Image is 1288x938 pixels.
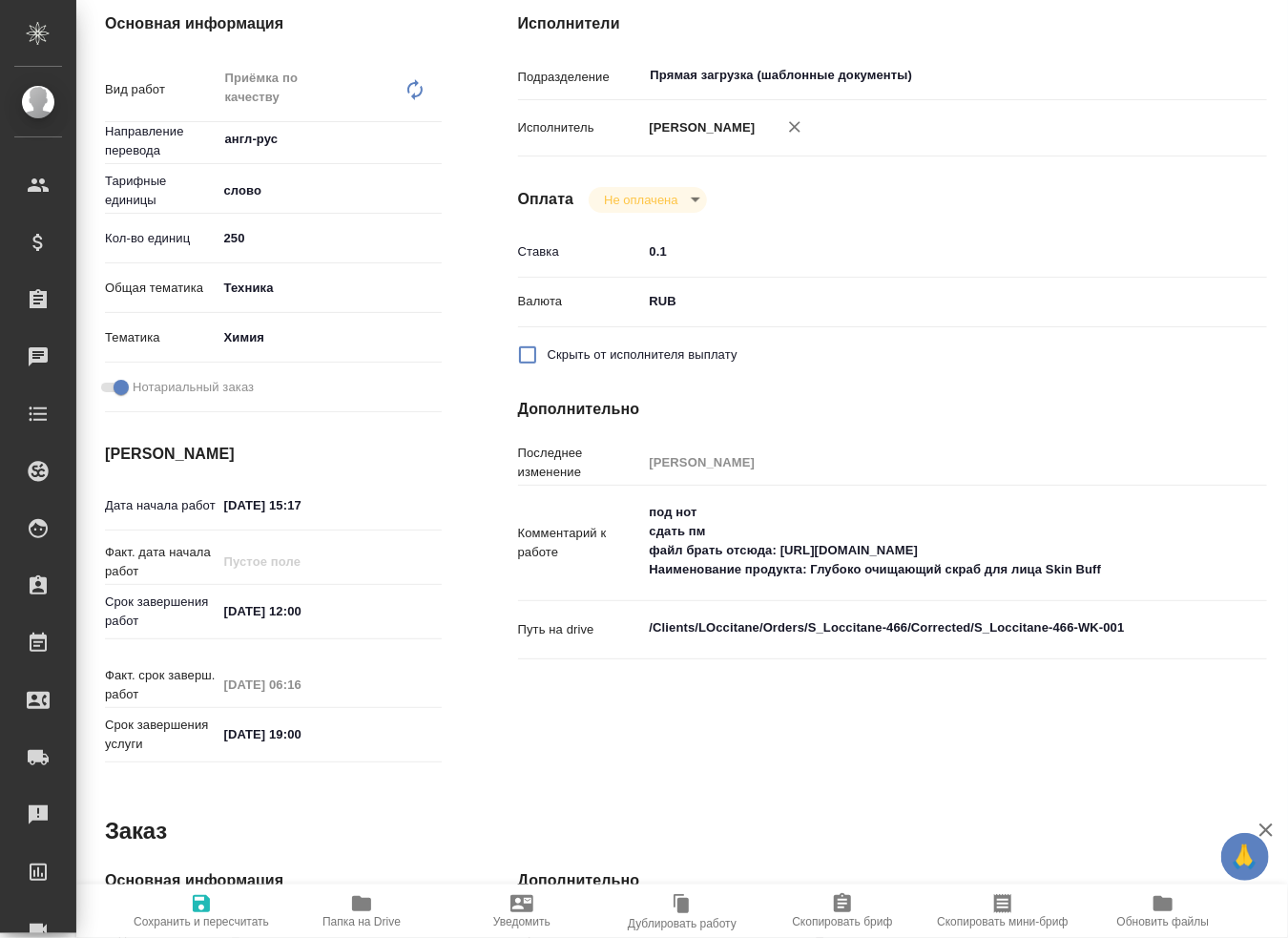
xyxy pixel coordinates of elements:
[1221,833,1269,881] button: 🙏
[105,12,442,35] h4: Основная информация
[762,885,923,938] button: Скопировать бриф
[105,229,218,248] p: Кол-во единиц
[218,491,384,519] input: ✎ Введи что-нибудь
[518,188,574,211] h4: Оплата
[598,192,683,208] button: Не оплачена
[105,443,442,466] h4: [PERSON_NAME]
[643,612,1205,644] textarea: /Clients/LOccitane/Orders/S_Loccitane-466/Corrected/S_Loccitane-466-WK-001
[589,187,706,213] div: Не оплачена
[792,915,892,928] span: Скопировать бриф
[121,885,281,938] button: Сохранить и пересчитать
[643,118,756,137] p: [PERSON_NAME]
[1229,837,1261,877] span: 🙏
[105,869,442,892] h4: Основная информация
[518,524,643,562] p: Комментарий к работе
[105,122,218,160] p: Направление перевода
[628,917,737,930] span: Дублировать работу
[133,378,254,397] span: Нотариальный заказ
[643,496,1205,586] textarea: под нот сдать пм файл брать отсюда: [URL][DOMAIN_NAME] Наименование продукта: Глубоко очищающий с...
[937,915,1068,928] span: Скопировать мини-бриф
[602,885,762,938] button: Дублировать работу
[442,885,602,938] button: Уведомить
[281,885,442,938] button: Папка на Drive
[105,279,218,298] p: Общая тематика
[518,292,643,311] p: Валюта
[518,869,1267,892] h4: Дополнительно
[105,666,218,704] p: Факт. срок заверш. работ
[548,345,737,365] span: Скрыть от исполнителя выплату
[518,118,643,137] p: Исполнитель
[218,272,442,304] div: Техника
[105,328,218,347] p: Тематика
[105,593,218,631] p: Срок завершения работ
[218,175,442,207] div: слово
[643,448,1205,476] input: Пустое поле
[431,137,435,141] button: Open
[322,915,401,928] span: Папка на Drive
[643,285,1205,318] div: RUB
[518,242,643,261] p: Ставка
[518,68,643,87] p: Подразделение
[518,398,1267,421] h4: Дополнительно
[105,716,218,754] p: Срок завершения услуги
[218,224,442,252] input: ✎ Введи что-нибудь
[1195,73,1198,77] button: Open
[923,885,1083,938] button: Скопировать мини-бриф
[105,543,218,581] p: Факт. дата начала работ
[518,12,1267,35] h4: Исполнители
[105,816,167,846] h2: Заказ
[218,322,442,354] div: Химия
[774,106,816,148] button: Удалить исполнителя
[218,548,384,575] input: Пустое поле
[493,915,551,928] span: Уведомить
[218,720,384,748] input: ✎ Введи что-нибудь
[105,496,218,515] p: Дата начала работ
[1083,885,1243,938] button: Обновить файлы
[218,671,384,698] input: Пустое поле
[643,238,1205,265] input: ✎ Введи что-нибудь
[518,444,643,482] p: Последнее изменение
[1117,915,1210,928] span: Обновить файлы
[518,620,643,639] p: Путь на drive
[134,915,269,928] span: Сохранить и пересчитать
[218,597,384,625] input: ✎ Введи что-нибудь
[105,80,218,99] p: Вид работ
[105,172,218,210] p: Тарифные единицы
